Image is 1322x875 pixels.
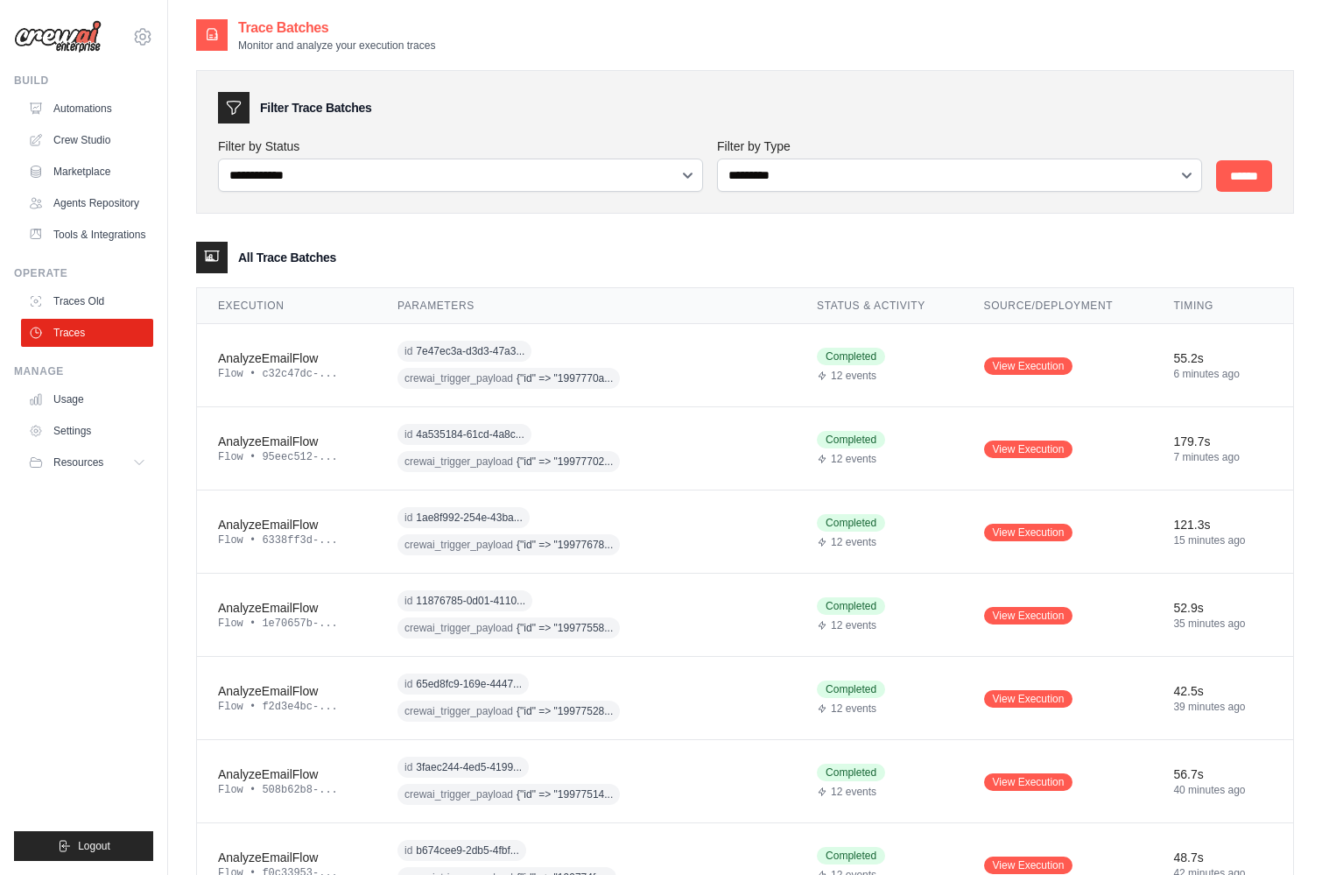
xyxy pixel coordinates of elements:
span: Completed [817,847,885,864]
a: View Execution [984,607,1073,624]
div: Flow • f2d3e4bc-... [218,700,355,714]
div: 39 minutes ago [1173,700,1272,714]
div: id: 3faec244-4ed5-4199-9a67-24f749256274, crewai_trigger_payload: {"id" => "19977514ab8d79e9", "p... [397,754,734,808]
h2: Trace Batches [238,18,435,39]
span: 12 events [831,452,876,466]
a: Automations [21,95,153,123]
span: Completed [817,597,885,615]
span: 7e47ec3a-d3d3-47a3... [416,344,524,358]
div: id: 65ed8fc9-169e-4447-9ccf-479ca1a0321b, crewai_trigger_payload: {"id" => "1997752868efa5a3", "p... [397,671,734,725]
a: Traces Old [21,287,153,315]
span: crewai_trigger_payload [404,704,513,718]
span: 12 events [831,618,876,632]
th: Parameters [376,288,796,324]
div: 48.7s [1173,849,1272,866]
span: crewai_trigger_payload [404,455,513,469]
span: id [404,677,412,691]
div: Flow • c32c47dc-... [218,367,355,381]
div: AnalyzeEmailFlow [218,349,355,367]
tr: View details for AnalyzeEmailFlow execution [197,574,1293,657]
span: 12 events [831,369,876,383]
tr: View details for AnalyzeEmailFlow execution [197,407,1293,490]
span: crewai_trigger_payload [404,787,513,801]
a: Agents Repository [21,189,153,217]
div: 42.5s [1173,682,1272,700]
tr: View details for AnalyzeEmailFlow execution [197,740,1293,823]
span: 12 events [831,785,876,799]
div: 7 minutes ago [1173,450,1272,464]
span: id [404,760,412,774]
a: View Execution [984,441,1073,458]
div: Flow • 95eec512-... [218,450,355,464]
span: Completed [817,431,885,448]
span: id [404,344,412,358]
div: AnalyzeEmailFlow [218,516,355,533]
button: Resources [21,448,153,476]
span: Completed [817,764,885,781]
a: View Execution [984,357,1073,375]
span: {"id" => "19977514... [517,787,613,801]
div: AnalyzeEmailFlow [218,682,355,700]
div: 6 minutes ago [1173,367,1272,381]
div: Flow • 1e70657b-... [218,617,355,631]
span: id [404,594,412,608]
div: Manage [14,364,153,378]
span: Completed [817,681,885,698]
div: 179.7s [1173,433,1272,450]
span: {"id" => "19977702... [517,455,613,469]
tr: View details for AnalyzeEmailFlow execution [197,657,1293,740]
a: Crew Studio [21,126,153,154]
div: 121.3s [1173,516,1272,533]
span: {"id" => "19977678... [517,538,613,552]
span: crewai_trigger_payload [404,371,513,385]
span: 3faec244-4ed5-4199... [416,760,522,774]
span: Logout [78,839,110,853]
div: AnalyzeEmailFlow [218,433,355,450]
label: Filter by Status [218,138,703,155]
a: View Execution [984,690,1073,708]
span: 12 events [831,535,876,549]
span: b674cee9-2db5-4fbf... [416,843,518,857]
div: AnalyzeEmailFlow [218,766,355,783]
span: 12 events [831,702,876,716]
a: View Execution [984,524,1073,541]
div: Flow • 508b62b8-... [218,783,355,797]
span: 1ae8f992-254e-43ba... [416,511,522,525]
a: View Execution [984,857,1073,874]
div: 35 minutes ago [1173,617,1272,631]
span: id [404,843,412,857]
span: 4a535184-61cd-4a8c... [416,427,524,441]
a: Marketplace [21,158,153,186]
div: id: 1ae8f992-254e-43ba-b65c-a075632ab576, crewai_trigger_payload: {"id" => "199776785cd8a3b7", "p... [397,505,734,559]
th: Status & Activity [796,288,963,324]
span: Resources [53,455,103,469]
div: Flow • 6338ff3d-... [218,533,355,547]
tr: View details for AnalyzeEmailFlow execution [197,490,1293,574]
span: {"id" => "19977558... [517,621,613,635]
a: Traces [21,319,153,347]
span: {"id" => "1997770a... [517,371,613,385]
div: 56.7s [1173,766,1272,783]
h3: Filter Trace Batches [260,99,371,116]
span: id [404,511,412,525]
a: View Execution [984,773,1073,791]
p: Monitor and analyze your execution traces [238,39,435,53]
span: crewai_trigger_payload [404,621,513,635]
span: id [404,427,412,441]
div: id: 11876785-0d01-4110-8a9f-093e8d4736bd, crewai_trigger_payload: {"id" => "19977558e4711e26", "p... [397,588,734,642]
span: Completed [817,514,885,532]
h3: All Trace Batches [238,249,336,266]
th: Timing [1152,288,1293,324]
th: Execution [197,288,376,324]
label: Filter by Type [717,138,1202,155]
img: Logo [14,20,102,53]
div: Operate [14,266,153,280]
div: 52.9s [1173,599,1272,617]
span: Completed [817,348,885,365]
div: AnalyzeEmailFlow [218,849,355,866]
a: Tools & Integrations [21,221,153,249]
button: Logout [14,831,153,861]
a: Usage [21,385,153,413]
div: id: 4a535184-61cd-4a8c-adc1-cebb3390f9e2, crewai_trigger_payload: {"id" => "19977702785201dd", "p... [397,421,734,476]
span: {"id" => "19977528... [517,704,613,718]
